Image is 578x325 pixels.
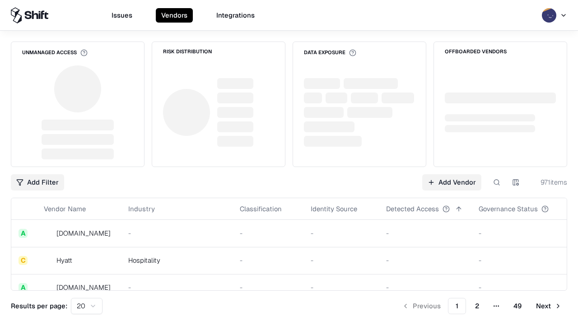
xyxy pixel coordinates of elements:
div: A [19,283,28,292]
div: Vendor Name [44,204,86,214]
div: - [479,228,563,238]
button: 2 [468,298,486,314]
div: Classification [240,204,282,214]
div: Hyatt [56,255,72,265]
div: Governance Status [479,204,538,214]
div: Offboarded Vendors [445,49,507,54]
button: Next [531,298,567,314]
div: - [240,228,296,238]
a: Add Vendor [422,174,481,190]
img: intrado.com [44,229,53,238]
div: - [311,283,372,292]
div: - [479,283,563,292]
nav: pagination [396,298,567,314]
div: - [128,283,225,292]
div: - [479,255,563,265]
div: - [386,228,464,238]
button: 1 [448,298,466,314]
div: C [19,256,28,265]
button: Issues [106,8,138,23]
div: Data Exposure [304,49,356,56]
div: - [128,228,225,238]
div: Identity Source [311,204,357,214]
div: Risk Distribution [163,49,212,54]
div: - [240,283,296,292]
div: Industry [128,204,155,214]
div: 971 items [531,177,567,187]
p: Results per page: [11,301,67,311]
button: 49 [506,298,529,314]
button: Add Filter [11,174,64,190]
div: [DOMAIN_NAME] [56,228,111,238]
div: A [19,229,28,238]
img: Hyatt [44,256,53,265]
div: Detected Access [386,204,439,214]
button: Integrations [211,8,260,23]
div: - [240,255,296,265]
div: [DOMAIN_NAME] [56,283,111,292]
div: Hospitality [128,255,225,265]
div: - [386,255,464,265]
div: - [311,255,372,265]
div: Unmanaged Access [22,49,88,56]
div: - [386,283,464,292]
div: - [311,228,372,238]
button: Vendors [156,8,193,23]
img: primesec.co.il [44,283,53,292]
